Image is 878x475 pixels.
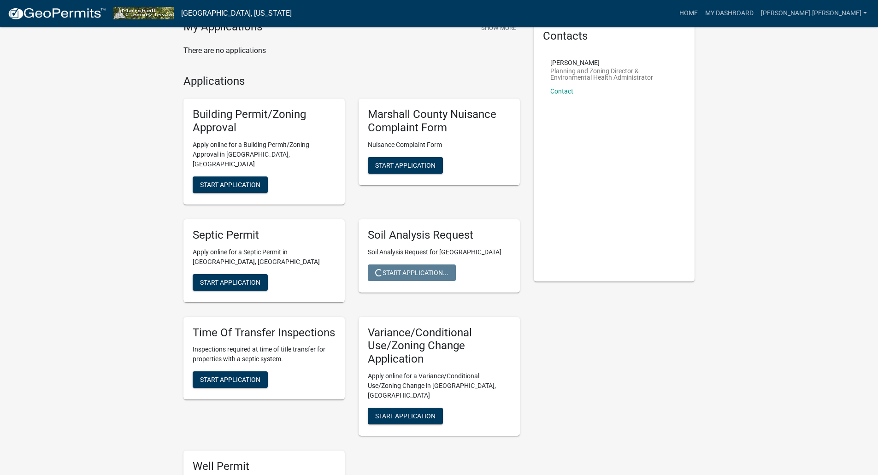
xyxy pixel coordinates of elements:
p: Apply online for a Variance/Conditional Use/Zoning Change in [GEOGRAPHIC_DATA], [GEOGRAPHIC_DATA] [368,371,511,400]
button: Start Application [368,157,443,174]
span: Start Application [200,278,260,286]
button: Start Application [193,371,268,388]
img: Marshall County, Iowa [113,7,174,19]
p: There are no applications [183,45,520,56]
h5: Well Permit [193,460,336,473]
a: [PERSON_NAME].[PERSON_NAME] [757,5,871,22]
button: Show More [477,20,520,35]
p: Planning and Zoning Director & Environmental Health Administrator [550,68,678,81]
p: Inspections required at time of title transfer for properties with a septic system. [193,345,336,364]
p: Apply online for a Building Permit/Zoning Approval in [GEOGRAPHIC_DATA], [GEOGRAPHIC_DATA] [193,140,336,169]
h5: Variance/Conditional Use/Zoning Change Application [368,326,511,366]
h5: Time Of Transfer Inspections [193,326,336,340]
button: Start Application... [368,264,456,281]
h4: Applications [183,75,520,88]
span: Start Application [200,376,260,383]
p: Apply online for a Septic Permit in [GEOGRAPHIC_DATA], [GEOGRAPHIC_DATA] [193,247,336,267]
h5: Marshall County Nuisance Complaint Form [368,108,511,135]
h5: Contacts [543,29,686,43]
a: Home [676,5,701,22]
p: Nuisance Complaint Form [368,140,511,150]
h5: Septic Permit [193,229,336,242]
button: Start Application [368,408,443,424]
a: My Dashboard [701,5,757,22]
button: Start Application [193,176,268,193]
a: [GEOGRAPHIC_DATA], [US_STATE] [181,6,292,21]
span: Start Application... [375,269,448,276]
span: Start Application [200,181,260,188]
h4: My Applications [183,20,262,34]
h5: Soil Analysis Request [368,229,511,242]
p: [PERSON_NAME] [550,59,678,66]
a: Contact [550,88,573,95]
h5: Building Permit/Zoning Approval [193,108,336,135]
span: Start Application [375,412,436,420]
button: Start Application [193,274,268,291]
span: Start Application [375,161,436,169]
p: Soil Analysis Request for [GEOGRAPHIC_DATA] [368,247,511,257]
